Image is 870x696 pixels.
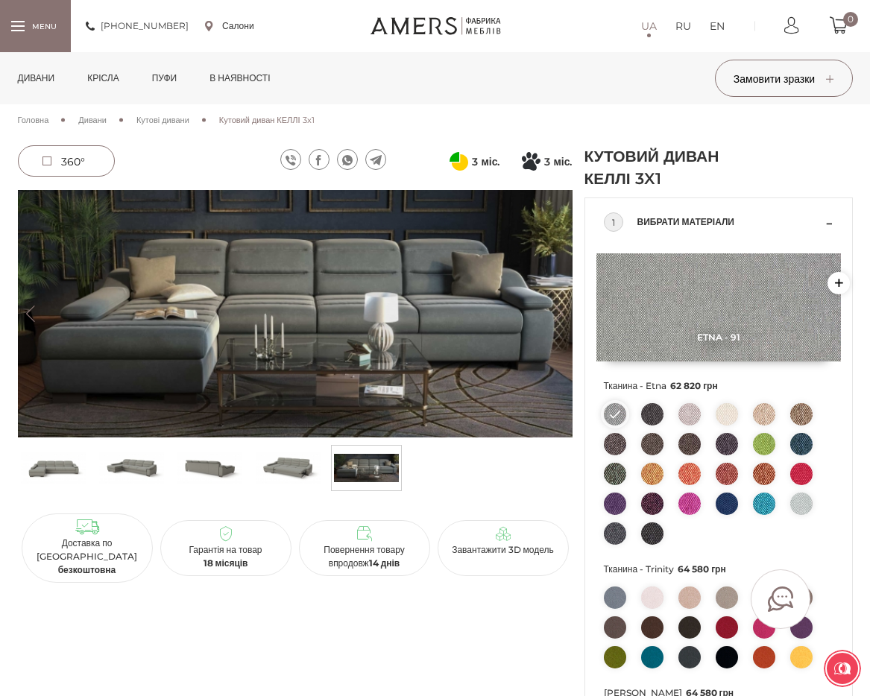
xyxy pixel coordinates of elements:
[99,449,164,487] img: Кутовий диван КЕЛЛІ 3x1 s-1
[678,563,726,575] span: 64 580 грн
[18,306,44,322] button: Previous
[365,149,386,170] a: telegram
[584,145,756,190] h1: Кутовий диван КЕЛЛІ 3x1
[18,115,49,125] span: Головна
[141,52,189,104] a: Пуфи
[76,52,130,104] a: Крісла
[18,113,49,127] a: Головна
[670,380,718,391] span: 62 820 грн
[78,115,107,125] span: Дивани
[369,557,400,569] b: 14 днів
[334,449,399,487] img: s_
[710,17,725,35] a: EN
[546,306,573,322] button: Next
[734,72,833,86] span: Замовити зразки
[604,212,623,232] div: 1
[78,113,107,127] a: Дивани
[309,149,330,170] a: facebook
[596,253,841,361] img: Etna - 91
[843,12,858,27] span: 0
[637,213,822,231] span: Вибрати матеріали
[641,17,657,35] a: UA
[58,564,116,575] b: безкоштовна
[136,113,189,127] a: Кутові дивани
[604,376,833,396] span: Тканина - Etna
[472,153,499,171] span: 3 міс.
[675,17,691,35] a: RU
[280,149,301,170] a: viber
[444,543,563,557] p: Завантажити 3D модель
[337,149,358,170] a: whatsapp
[86,17,189,35] a: [PHONE_NUMBER]
[205,19,254,33] a: Салони
[28,537,147,577] p: Доставка по [GEOGRAPHIC_DATA]
[596,332,841,343] span: Etna - 91
[256,449,321,487] img: Кутовий диван КЕЛЛІ 3x1 s-3
[544,153,572,171] span: 3 міс.
[450,152,468,171] svg: Оплата частинами від ПриватБанку
[166,543,286,570] p: Гарантія на товар
[61,155,85,168] span: 360°
[604,560,833,579] span: Тканина - Trinity
[7,52,66,104] a: Дивани
[522,152,540,171] svg: Покупка частинами від Монобанку
[177,449,242,487] img: Кутовий диван КЕЛЛІ 3x1 s-2
[198,52,281,104] a: в наявності
[204,557,248,569] b: 18 місяців
[18,145,115,177] a: 360°
[136,115,189,125] span: Кутові дивани
[305,543,424,570] p: Повернення товару впродовж
[21,449,86,487] img: Кутовий диван КЕЛЛІ 3x1 s-0
[715,60,853,97] button: Замовити зразки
